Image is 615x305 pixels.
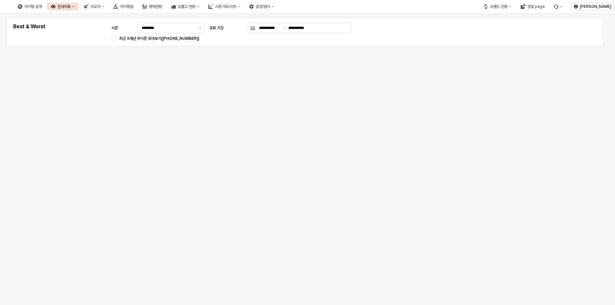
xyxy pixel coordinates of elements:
button: 아이템맵 [109,3,137,11]
span: 시즌 [111,26,118,30]
button: 브랜드 전환 [480,3,515,11]
button: 리오더 [80,3,108,11]
div: 리오더 [90,4,100,9]
button: 영업 page [517,3,549,11]
span: 조회 기간 [209,26,224,30]
div: 영업 page [527,4,545,9]
div: 브랜드 전환 [490,4,508,9]
div: 판매현황 [149,4,162,9]
div: 아이템맵 [120,4,133,9]
button: 판매현황 [138,3,166,11]
button: 설정/관리 [245,3,278,11]
button: [PERSON_NAME] [571,3,614,11]
div: 시즌기획/리뷰 [215,4,236,9]
button: 제안 사항 표시 [196,23,204,33]
p: [PERSON_NAME] [580,4,611,9]
div: Menu item 6 [550,3,566,11]
button: 인사이트 [47,3,79,11]
div: 인사이트 [58,4,71,9]
button: 시즌기획/리뷰 [204,3,244,11]
div: 아이템 검색 [24,4,42,9]
button: 아이템 검색 [14,3,46,11]
div: 입출고 현황 [178,4,195,9]
h5: Best & Worst [13,23,106,30]
span: 최근 5개년 무시즌 모아보기([PHONE_NUMBER]) [119,36,199,41]
div: 설정/관리 [256,4,270,9]
button: 입출고 현황 [167,3,203,11]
